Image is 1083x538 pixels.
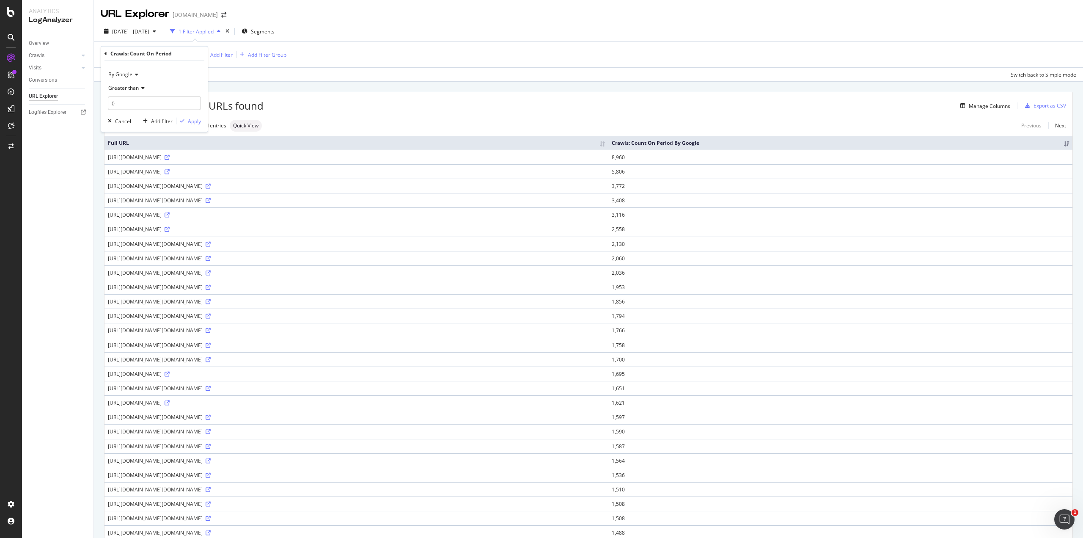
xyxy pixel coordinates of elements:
[1007,68,1076,81] button: Switch back to Simple mode
[108,312,605,320] div: [URL][DOMAIN_NAME][DOMAIN_NAME]
[108,269,605,276] div: [URL][DOMAIN_NAME][DOMAIN_NAME]
[167,25,224,38] button: 1 Filter Applied
[221,12,226,18] div: arrow-right-arrow-left
[236,50,286,60] button: Add Filter Group
[108,414,605,421] div: [URL][DOMAIN_NAME][DOMAIN_NAME]
[101,7,169,21] div: URL Explorer
[108,385,605,392] div: [URL][DOMAIN_NAME][DOMAIN_NAME]
[1054,509,1075,530] iframe: Intercom live chat
[1072,509,1078,516] span: 1
[108,298,605,305] div: [URL][DOMAIN_NAME][DOMAIN_NAME]
[251,28,275,35] span: Segments
[108,443,605,450] div: [URL][DOMAIN_NAME][DOMAIN_NAME]
[1011,71,1076,78] div: Switch back to Simple mode
[1022,99,1066,113] button: Export as CSV
[115,117,131,124] div: Cancel
[104,117,131,125] button: Cancel
[108,529,605,536] div: [URL][DOMAIN_NAME][DOMAIN_NAME]
[179,28,214,35] div: 1 Filter Applied
[101,25,159,38] button: [DATE] - [DATE]
[29,92,88,101] a: URL Explorer
[108,342,605,349] div: [URL][DOMAIN_NAME][DOMAIN_NAME]
[108,168,605,175] div: [URL][DOMAIN_NAME]
[608,280,1072,294] td: 1,953
[608,222,1072,236] td: 2,558
[108,399,605,406] div: [URL][DOMAIN_NAME]
[29,63,41,72] div: Visits
[969,102,1010,110] div: Manage Columns
[29,15,87,25] div: LogAnalyzer
[108,327,605,334] div: [URL][DOMAIN_NAME][DOMAIN_NAME]
[104,136,608,150] th: Full URL: activate to sort column ascending
[608,367,1072,381] td: 1,695
[108,71,132,78] span: By Google
[108,226,605,233] div: [URL][DOMAIN_NAME]
[108,515,605,522] div: [URL][DOMAIN_NAME][DOMAIN_NAME]
[110,50,172,57] div: Crawls: Count On Period
[140,117,173,125] button: Add filter
[108,370,605,378] div: [URL][DOMAIN_NAME]
[29,39,88,48] a: Overview
[108,486,605,493] div: [URL][DOMAIN_NAME][DOMAIN_NAME]
[29,108,88,117] a: Logfiles Explorer
[29,108,66,117] div: Logfiles Explorer
[957,101,1010,111] button: Manage Columns
[1034,102,1066,109] div: Export as CSV
[608,410,1072,424] td: 1,597
[608,352,1072,367] td: 1,700
[608,424,1072,439] td: 1,590
[29,51,44,60] div: Crawls
[29,76,57,85] div: Conversions
[608,338,1072,352] td: 1,758
[29,39,49,48] div: Overview
[608,294,1072,309] td: 1,856
[108,500,605,508] div: [URL][DOMAIN_NAME][DOMAIN_NAME]
[608,497,1072,511] td: 1,508
[176,117,201,125] button: Apply
[608,381,1072,395] td: 1,651
[108,284,605,291] div: [URL][DOMAIN_NAME][DOMAIN_NAME]
[608,482,1072,497] td: 1,510
[188,117,201,124] div: Apply
[608,439,1072,453] td: 1,587
[108,84,139,91] span: Greater than
[108,182,605,190] div: [URL][DOMAIN_NAME][DOMAIN_NAME]
[608,511,1072,525] td: 1,508
[29,63,79,72] a: Visits
[608,453,1072,468] td: 1,564
[210,51,233,58] div: Add Filter
[238,25,278,38] button: Segments
[29,92,58,101] div: URL Explorer
[233,123,258,128] span: Quick View
[608,395,1072,410] td: 1,621
[108,154,605,161] div: [URL][DOMAIN_NAME]
[608,193,1072,207] td: 3,408
[608,265,1072,280] td: 2,036
[608,468,1072,482] td: 1,536
[608,164,1072,179] td: 5,806
[108,472,605,479] div: [URL][DOMAIN_NAME][DOMAIN_NAME]
[173,11,218,19] div: [DOMAIN_NAME]
[248,51,286,58] div: Add Filter Group
[29,7,87,15] div: Analytics
[608,309,1072,323] td: 1,794
[108,255,605,262] div: [URL][DOMAIN_NAME][DOMAIN_NAME]
[108,240,605,248] div: [URL][DOMAIN_NAME][DOMAIN_NAME]
[608,207,1072,222] td: 3,116
[224,27,231,36] div: times
[608,251,1072,265] td: 2,060
[29,51,79,60] a: Crawls
[608,136,1072,150] th: Crawls: Count On Period By Google: activate to sort column ascending
[108,211,605,218] div: [URL][DOMAIN_NAME]
[112,28,149,35] span: [DATE] - [DATE]
[108,428,605,435] div: [URL][DOMAIN_NAME][DOMAIN_NAME]
[1048,119,1066,132] a: Next
[108,197,605,204] div: [URL][DOMAIN_NAME][DOMAIN_NAME]
[108,356,605,363] div: [URL][DOMAIN_NAME][DOMAIN_NAME]
[608,179,1072,193] td: 3,772
[230,120,262,132] div: neutral label
[151,117,173,124] div: Add filter
[608,150,1072,164] td: 8,960
[29,76,88,85] a: Conversions
[199,50,233,60] button: Add Filter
